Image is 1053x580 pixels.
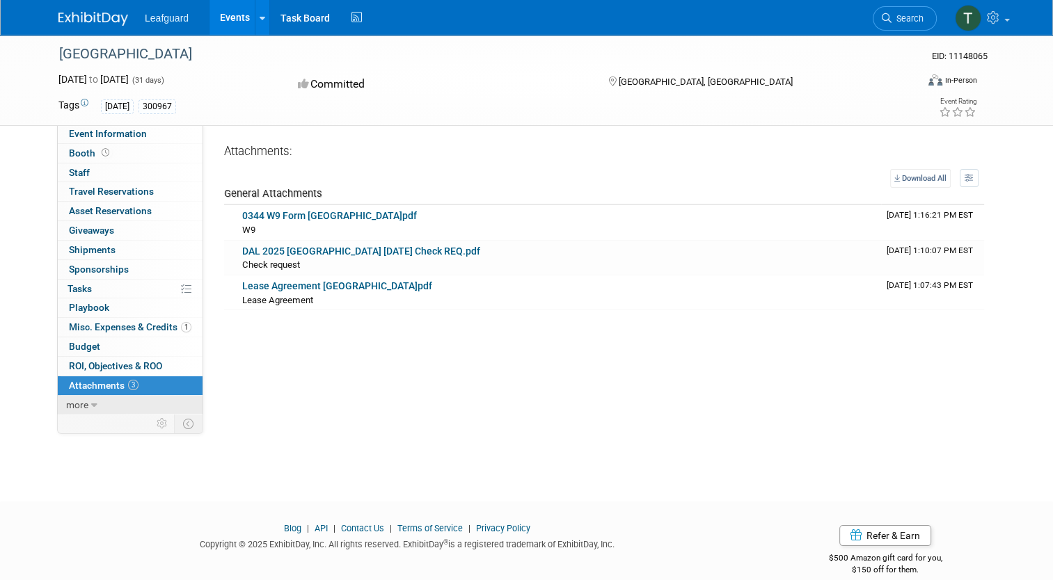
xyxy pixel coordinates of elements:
[69,147,112,159] span: Booth
[87,74,100,85] span: to
[69,341,100,352] span: Budget
[881,275,984,310] td: Upload Timestamp
[175,414,203,433] td: Toggle Event Tabs
[386,523,395,533] span: |
[58,298,203,317] a: Playbook
[58,357,203,376] a: ROI, Objectives & ROO
[242,280,432,291] a: Lease Agreement [GEOGRAPHIC_DATA]pdf
[150,414,175,433] td: Personalize Event Tab Strip
[890,169,951,188] a: Download All
[66,399,88,410] span: more
[776,564,995,576] div: $150 off for them.
[887,210,973,220] span: Upload Timestamp
[58,535,755,551] div: Copyright © 2025 ExhibitDay, Inc. All rights reserved. ExhibitDay is a registered trademark of Ex...
[131,76,164,85] span: (31 days)
[944,75,977,86] div: In-Person
[443,538,448,546] sup: ®
[58,182,203,201] a: Travel Reservations
[284,523,301,533] a: Blog
[145,13,189,24] span: Leafguard
[303,523,312,533] span: |
[224,187,322,200] span: General Attachments
[932,51,988,61] span: Event ID: 11148065
[873,6,937,31] a: Search
[58,260,203,279] a: Sponsorships
[330,523,339,533] span: |
[242,259,300,270] span: Check request
[69,186,154,197] span: Travel Reservations
[928,74,942,86] img: Format-Inperson.png
[242,210,417,221] a: 0344 W9 Form [GEOGRAPHIC_DATA]pdf
[54,42,899,67] div: [GEOGRAPHIC_DATA]
[58,396,203,414] a: more
[881,241,984,275] td: Upload Timestamp
[776,543,995,575] div: $500 Amazon gift card for you,
[58,241,203,259] a: Shipments
[839,525,931,546] a: Refer & Earn
[58,74,129,85] span: [DATE] [DATE]
[99,147,112,158] span: Booth not reserved yet
[242,225,255,235] span: W9
[68,283,92,294] span: Tasks
[58,12,128,26] img: ExhibitDay
[69,321,191,332] span: Misc. Expenses & Credits
[841,72,977,93] div: Event Format
[58,221,203,240] a: Giveaways
[101,99,134,114] div: [DATE]
[138,99,176,114] div: 300967
[887,245,973,255] span: Upload Timestamp
[939,98,976,105] div: Event Rating
[341,523,384,533] a: Contact Us
[69,360,162,371] span: ROI, Objectives & ROO
[224,143,984,162] div: Attachments:
[465,523,474,533] span: |
[69,225,114,236] span: Giveaways
[881,205,984,240] td: Upload Timestamp
[69,380,138,391] span: Attachments
[58,163,203,182] a: Staff
[892,13,924,24] span: Search
[58,144,203,163] a: Booth
[619,76,793,87] span: [GEOGRAPHIC_DATA], [GEOGRAPHIC_DATA]
[69,302,109,313] span: Playbook
[58,202,203,220] a: Asset Reservations
[128,380,138,390] span: 3
[887,280,973,290] span: Upload Timestamp
[69,167,90,178] span: Staff
[955,5,981,31] img: Tyrone Rector
[476,523,530,533] a: Privacy Policy
[315,523,328,533] a: API
[69,244,116,255] span: Shipments
[242,245,480,257] a: DAL 2025 [GEOGRAPHIC_DATA] [DATE] Check REQ.pdf
[181,322,191,332] span: 1
[69,205,152,216] span: Asset Reservations
[294,72,586,97] div: Committed
[58,280,203,298] a: Tasks
[69,128,147,139] span: Event Information
[58,337,203,356] a: Budget
[242,295,313,305] span: Lease Agreement
[58,376,203,395] a: Attachments3
[58,124,203,143] a: Event Information
[397,523,463,533] a: Terms of Service
[69,264,129,275] span: Sponsorships
[58,98,88,114] td: Tags
[58,318,203,337] a: Misc. Expenses & Credits1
